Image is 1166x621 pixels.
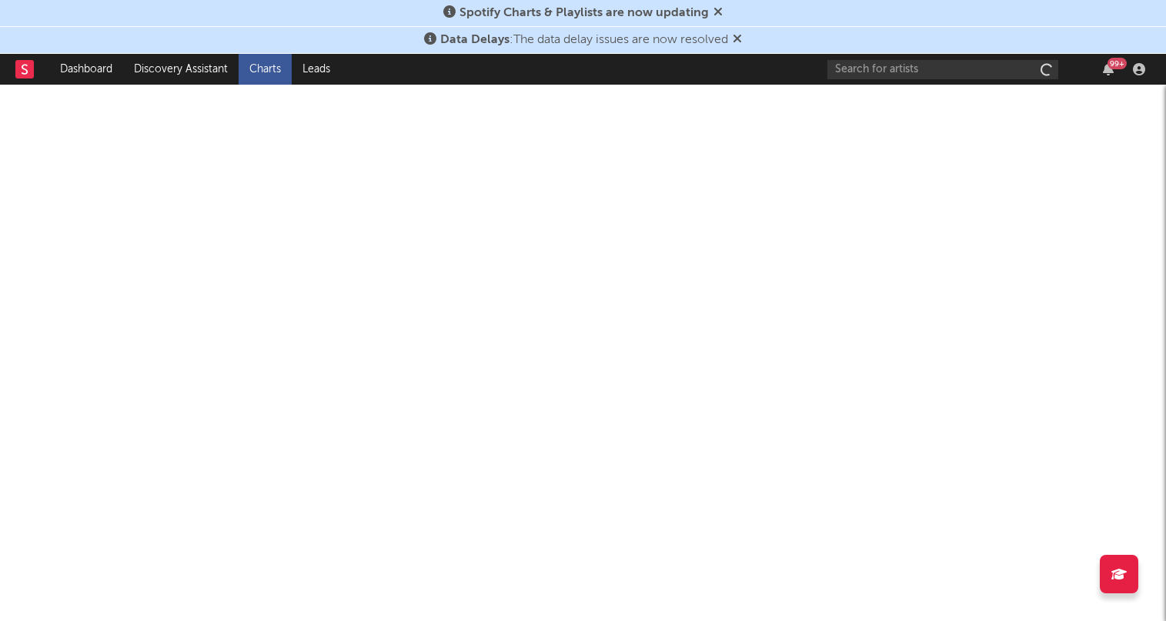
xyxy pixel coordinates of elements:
[1108,58,1127,69] div: 99 +
[49,54,123,85] a: Dashboard
[440,34,509,46] span: Data Delays
[733,34,742,46] span: Dismiss
[1103,63,1114,75] button: 99+
[239,54,292,85] a: Charts
[440,34,728,46] span: : The data delay issues are now resolved
[459,7,709,19] span: Spotify Charts & Playlists are now updating
[827,60,1058,79] input: Search for artists
[292,54,341,85] a: Leads
[713,7,723,19] span: Dismiss
[123,54,239,85] a: Discovery Assistant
